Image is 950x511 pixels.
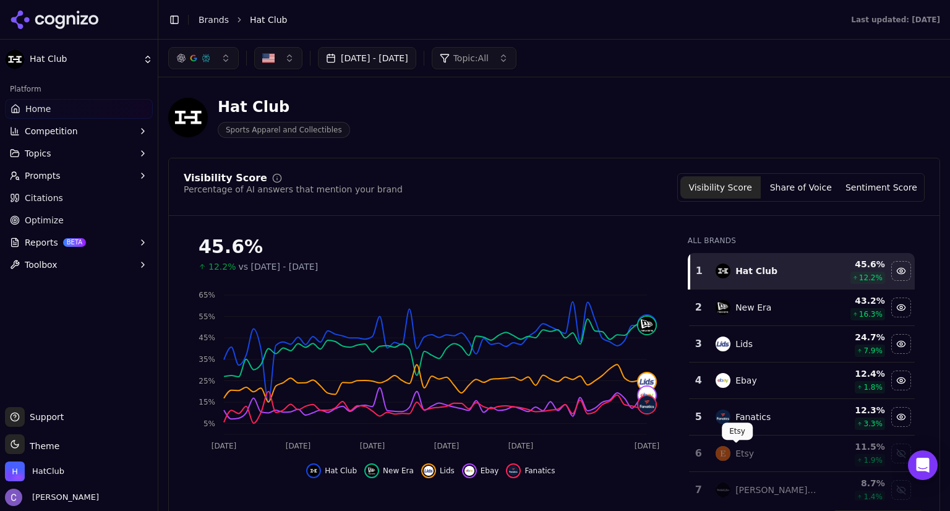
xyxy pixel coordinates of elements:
img: Hat Club [5,49,25,69]
tr: 5fanaticsFanatics12.3%3.3%Hide fanatics data [689,399,915,436]
img: fanatics [716,410,730,424]
span: 1.4 % [863,492,883,502]
tspan: 65% [199,291,215,299]
img: ebay [638,387,656,404]
tspan: 5% [203,419,215,428]
img: Chris Hayes [5,489,22,506]
button: Prompts [5,166,153,186]
button: Share of Voice [761,176,841,199]
button: Hide fanatics data [891,407,911,427]
div: 12.4 % [828,367,885,380]
img: lids [638,373,656,390]
button: Competition [5,121,153,141]
span: [PERSON_NAME] [27,492,99,503]
button: Topics [5,144,153,163]
tspan: [DATE] [635,442,660,450]
img: mitchell & ness [716,483,730,497]
button: Show etsy data [891,444,911,463]
img: new era [638,317,656,334]
div: 45.6% [199,236,663,258]
tr: 3lidsLids24.7%7.9%Hide lids data [689,326,915,363]
div: 8.7 % [828,477,885,489]
span: Citations [25,192,63,204]
tr: 1hat clubHat Club45.6%12.2%Hide hat club data [689,253,915,290]
tspan: 25% [199,377,215,385]
img: ebay [464,466,474,476]
button: Hide hat club data [891,261,911,281]
div: Last updated: [DATE] [851,15,940,25]
button: Sentiment Score [841,176,922,199]
a: Citations [5,188,153,208]
button: Hide lids data [891,334,911,354]
div: Lids [735,338,753,350]
span: 12.2% [208,260,236,273]
span: Sports Apparel and Collectibles [218,122,350,138]
button: Toolbox [5,255,153,275]
button: Hide new era data [364,463,414,478]
a: Optimize [5,210,153,230]
div: All Brands [688,236,915,246]
tspan: [DATE] [434,442,460,450]
button: Hide ebay data [462,463,499,478]
span: 12.2 % [859,273,883,283]
span: Home [25,103,51,115]
img: hat club [309,466,319,476]
tspan: 15% [199,398,215,406]
div: [PERSON_NAME] & [PERSON_NAME] [735,484,818,496]
div: 2 [694,300,703,315]
tr: 2new eraNew Era43.2%16.3%Hide new era data [689,290,915,326]
tspan: 35% [199,355,215,364]
span: Fanatics [524,466,555,476]
span: Support [25,411,64,423]
div: 6 [694,446,703,461]
button: Hide new era data [891,298,911,317]
span: Hat Club [30,54,138,65]
p: Etsy [729,426,745,436]
img: lids [716,337,730,351]
span: Competition [25,125,78,137]
button: Hide hat club data [306,463,357,478]
span: Prompts [25,170,61,182]
button: Visibility Score [680,176,761,199]
div: 5 [694,410,703,424]
span: 16.3 % [859,309,883,319]
span: Hat Club [250,14,287,26]
img: new era [367,466,377,476]
span: Reports [25,236,58,249]
img: fanatics [508,466,518,476]
span: 1.9 % [863,455,883,465]
img: fanatics [638,396,656,413]
div: 7 [694,483,703,497]
div: 4 [694,373,703,388]
button: Hide ebay data [891,371,911,390]
div: Ebay [735,374,757,387]
div: 1 [695,264,703,278]
tr: 6etsyEtsy11.5%1.9%Show etsy data [689,436,915,472]
a: Home [5,99,153,119]
span: Topics [25,147,51,160]
img: ebay [716,373,730,388]
tspan: [DATE] [360,442,385,450]
span: Optimize [25,214,64,226]
button: Show mitchell & ness data [891,480,911,500]
tspan: 55% [199,312,215,321]
button: Open organization switcher [5,462,64,481]
div: Hat Club [218,97,350,117]
img: lids [424,466,434,476]
button: Open user button [5,489,99,506]
img: hat club [716,264,730,278]
tr: 4ebayEbay12.4%1.8%Hide ebay data [689,363,915,399]
button: [DATE] - [DATE] [318,47,416,69]
span: 1.8 % [863,382,883,392]
div: Hat Club [735,265,777,277]
div: 11.5 % [828,440,885,453]
div: Percentage of AI answers that mention your brand [184,183,403,195]
div: New Era [735,301,771,314]
img: etsy [716,446,730,461]
img: HatClub [5,462,25,481]
tspan: 45% [199,333,215,342]
div: Fanatics [735,411,771,423]
span: Theme [25,441,59,451]
div: 43.2 % [828,294,885,307]
div: Platform [5,79,153,99]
